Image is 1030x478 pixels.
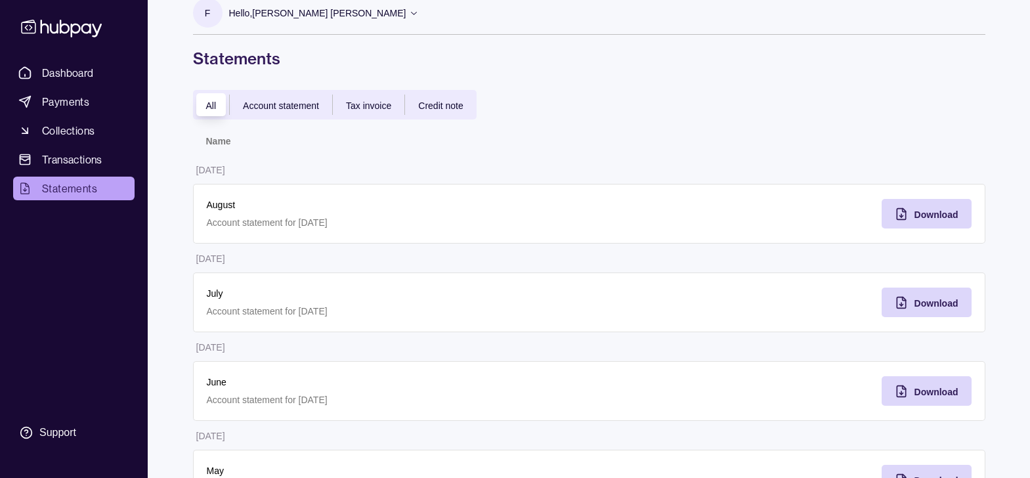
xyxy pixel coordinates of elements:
[914,387,958,397] span: Download
[13,119,135,142] a: Collections
[42,94,89,110] span: Payments
[207,215,576,230] p: Account statement for [DATE]
[39,425,76,440] div: Support
[196,342,225,353] p: [DATE]
[207,304,576,318] p: Account statement for [DATE]
[882,288,972,317] button: Download
[193,48,985,69] h1: Statements
[13,90,135,114] a: Payments
[914,209,958,220] span: Download
[206,136,231,146] p: Name
[418,100,463,111] span: Credit note
[346,100,391,111] span: Tax invoice
[207,393,576,407] p: Account statement for [DATE]
[207,198,576,212] p: August
[207,464,576,478] p: May
[229,6,406,20] p: Hello, [PERSON_NAME] [PERSON_NAME]
[13,177,135,200] a: Statements
[42,123,95,139] span: Collections
[882,376,972,406] button: Download
[206,100,217,111] span: All
[42,65,94,81] span: Dashboard
[13,419,135,446] a: Support
[205,6,211,20] p: F
[914,298,958,309] span: Download
[196,431,225,441] p: [DATE]
[196,253,225,264] p: [DATE]
[42,152,102,167] span: Transactions
[193,90,477,119] div: documentTypes
[13,61,135,85] a: Dashboard
[42,181,97,196] span: Statements
[882,199,972,228] button: Download
[13,148,135,171] a: Transactions
[196,165,225,175] p: [DATE]
[243,100,319,111] span: Account statement
[207,286,576,301] p: July
[207,375,576,389] p: June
